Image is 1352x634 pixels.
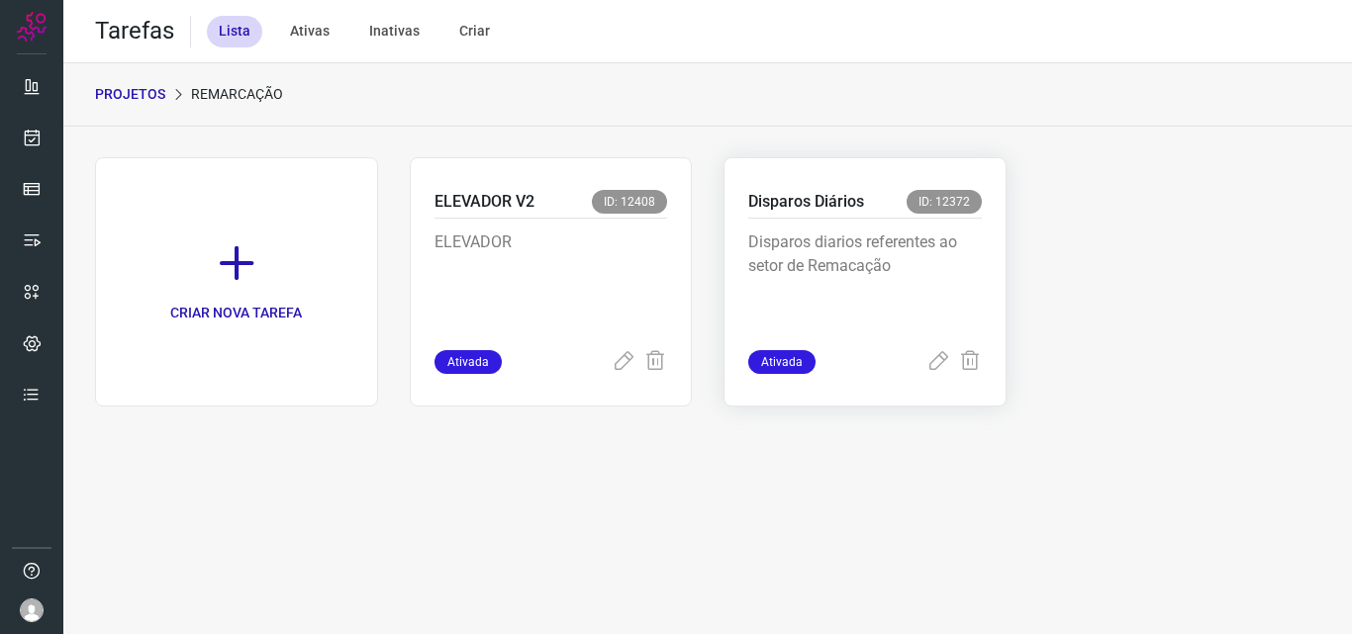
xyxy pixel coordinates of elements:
[907,190,982,214] span: ID: 12372
[435,350,502,374] span: Ativada
[592,190,667,214] span: ID: 12408
[435,230,668,329] p: ELEVADOR
[748,230,982,329] p: Disparos diarios referentes ao setor de Remacação
[170,303,302,323] p: CRIAR NOVA TAREFA
[357,16,432,47] div: Inativas
[95,17,174,45] h2: Tarefas
[207,16,262,47] div: Lista
[435,190,534,214] p: ELEVADOR V2
[20,598,44,622] img: avatar-user-boy.jpg
[95,157,378,407] a: CRIAR NOVA TAREFA
[95,84,165,105] p: PROJETOS
[748,350,816,374] span: Ativada
[278,16,341,47] div: Ativas
[17,12,47,42] img: Logo
[748,190,864,214] p: Disparos Diários
[447,16,502,47] div: Criar
[191,84,283,105] p: Remarcação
